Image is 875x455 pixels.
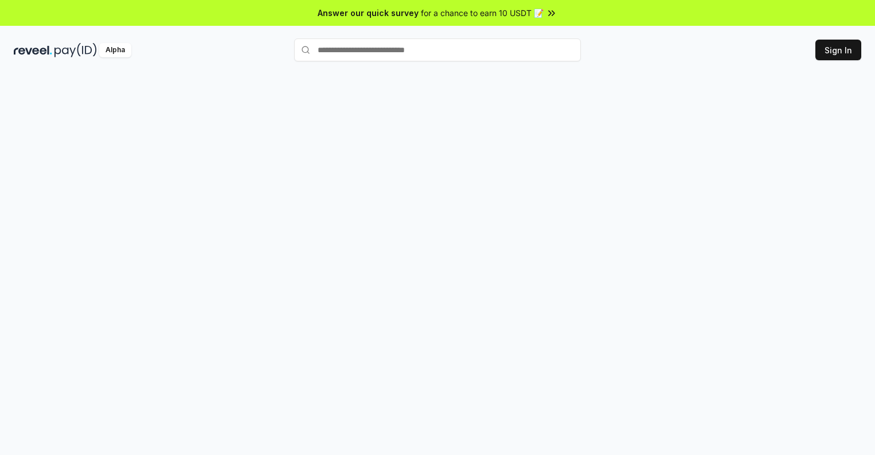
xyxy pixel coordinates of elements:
[99,43,131,57] div: Alpha
[815,40,861,60] button: Sign In
[421,7,544,19] span: for a chance to earn 10 USDT 📝
[54,43,97,57] img: pay_id
[14,43,52,57] img: reveel_dark
[318,7,419,19] span: Answer our quick survey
